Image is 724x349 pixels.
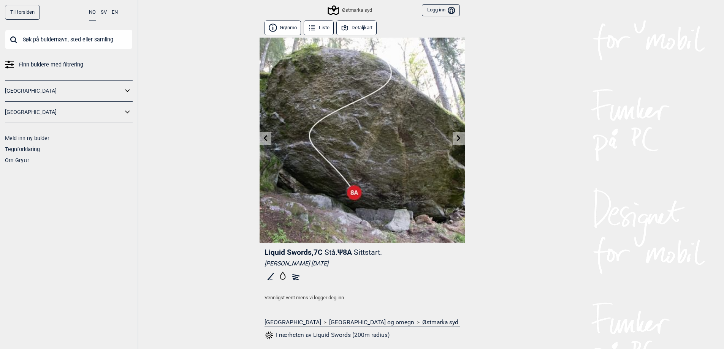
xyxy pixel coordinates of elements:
[329,319,414,326] a: [GEOGRAPHIC_DATA] og omegn
[5,5,40,20] a: Til forsiden
[89,5,96,21] button: NO
[265,319,321,326] a: [GEOGRAPHIC_DATA]
[265,248,323,257] span: Liquid Swords , 7C
[5,157,29,163] a: Om Gryttr
[5,30,133,49] input: Søk på buldernavn, sted eller samling
[5,146,40,152] a: Tegnforklaring
[265,260,460,267] div: [PERSON_NAME] [DATE]
[265,319,460,326] nav: > >
[5,85,123,96] a: [GEOGRAPHIC_DATA]
[329,6,372,15] div: Østmarka syd
[5,135,49,141] a: Meld inn ny bulder
[112,5,118,20] button: EN
[304,21,334,35] button: Liste
[5,59,133,70] a: Finn buldere med filtrering
[336,21,377,35] button: Detaljkart
[19,59,83,70] span: Finn buldere med filtrering
[265,294,460,302] p: Vennligst vent mens vi logger deg inn
[354,248,382,257] p: Sittstart.
[260,38,465,243] img: Liquid swords ss 200823
[422,4,459,17] button: Logg inn
[337,248,382,257] span: Ψ 8A
[265,21,301,35] button: Grønmo
[325,248,337,257] p: Stå.
[422,319,458,326] a: Østmarka syd
[265,330,390,340] button: I nærheten av Liquid Swords (200m radius)
[5,107,123,118] a: [GEOGRAPHIC_DATA]
[101,5,107,20] button: SV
